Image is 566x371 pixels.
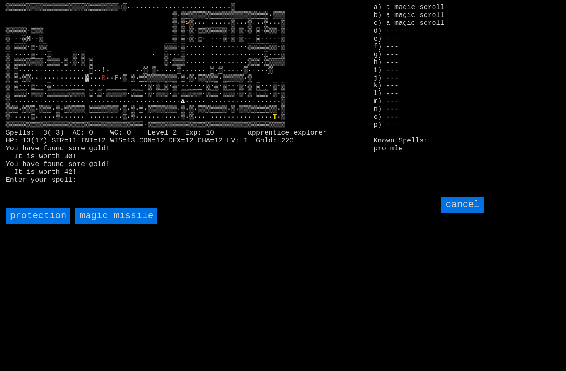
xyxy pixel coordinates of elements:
[273,113,277,121] font: T
[185,19,189,27] font: >
[181,97,185,105] font: &
[102,66,106,74] font: !
[119,3,123,11] font: B
[6,4,363,189] larn: ▒▒▒▒▒▒▒▒▒▒▒▒▒▒▒▒▒▒▒▒▒▒▒▒▒▒▒ ▒·························▒ ▒·▒▒▒▒▒▒▒▒▒▒▒▒▒▒▒▒▒▒▒▒▒·▒▒▒ ▒·▒ ▒········...
[27,35,31,43] font: M
[6,208,71,224] input: protection
[75,208,157,224] input: magic missile
[441,197,484,213] input: cancel
[114,74,119,82] font: F
[102,74,106,82] font: B
[374,4,561,115] stats: a) a magic scroll b) a magic scroll c) a magic scroll d) --- e) --- f) --- g) --- h) --- i) --- j...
